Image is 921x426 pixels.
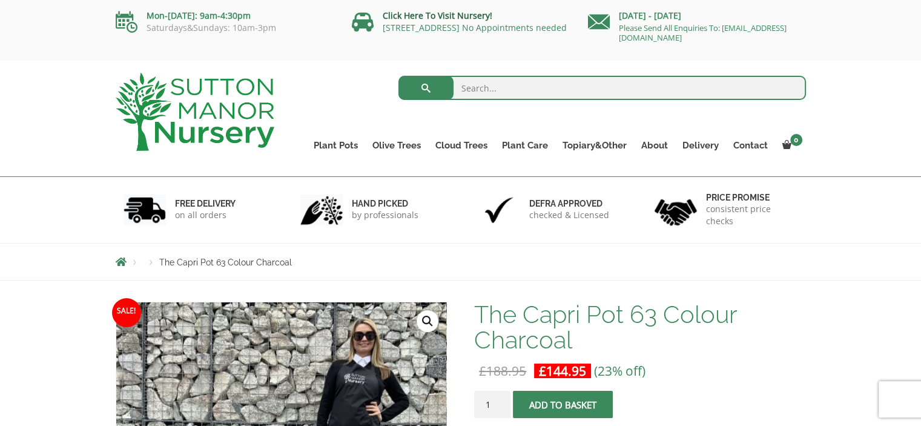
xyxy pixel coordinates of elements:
button: Add to basket [513,391,613,418]
span: £ [539,362,546,379]
p: on all orders [175,209,236,221]
a: Topiary&Other [555,137,634,154]
h6: hand picked [352,198,418,209]
bdi: 144.95 [539,362,586,379]
a: Click Here To Visit Nursery! [383,10,492,21]
a: Olive Trees [365,137,428,154]
span: (23% off) [594,362,645,379]
img: logo [116,73,274,151]
a: View full-screen image gallery [417,310,438,332]
bdi: 188.95 [479,362,526,379]
p: Saturdays&Sundays: 10am-3pm [116,23,334,33]
h6: Price promise [706,192,798,203]
span: The Capri Pot 63 Colour Charcoal [159,258,292,267]
input: Search... [398,76,806,100]
nav: Breadcrumbs [116,257,806,267]
span: £ [479,362,486,379]
p: Mon-[DATE]: 9am-4:30pm [116,8,334,23]
h1: The Capri Pot 63 Colour Charcoal [474,302,805,353]
a: Contact [726,137,775,154]
p: by professionals [352,209,418,221]
p: [DATE] - [DATE] [588,8,806,23]
p: consistent price checks [706,203,798,227]
a: [STREET_ADDRESS] No Appointments needed [383,22,567,33]
a: Plant Care [495,137,555,154]
h6: Defra approved [529,198,609,209]
a: Please Send All Enquiries To: [EMAIL_ADDRESS][DOMAIN_NAME] [619,22,787,43]
span: 0 [790,134,802,146]
img: 3.jpg [478,195,520,225]
p: checked & Licensed [529,209,609,221]
img: 1.jpg [124,195,166,225]
a: 0 [775,137,806,154]
a: Delivery [675,137,726,154]
span: Sale! [112,298,141,327]
a: Cloud Trees [428,137,495,154]
img: 4.jpg [655,191,697,228]
img: 2.jpg [300,195,343,225]
a: About [634,137,675,154]
h6: FREE DELIVERY [175,198,236,209]
a: Plant Pots [306,137,365,154]
input: Product quantity [474,391,510,418]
